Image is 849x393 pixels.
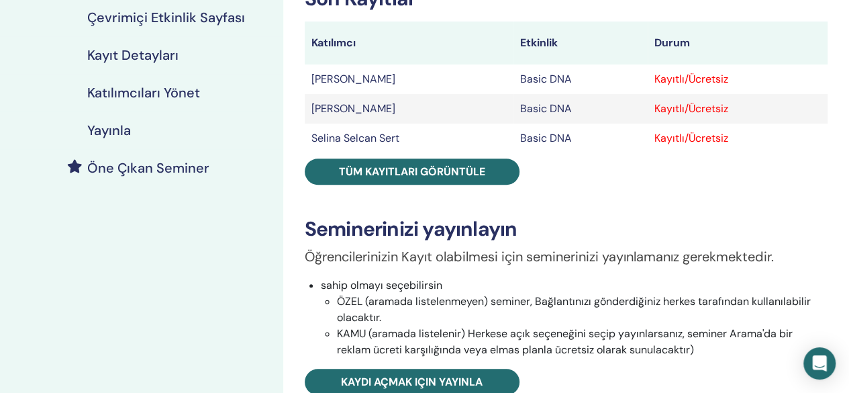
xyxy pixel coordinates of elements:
h3: Seminerinizi yayınlayın [305,217,828,241]
th: Durum [648,21,828,64]
div: Kayıtlı/Ücretsiz [654,130,821,146]
span: Tüm kayıtları görüntüle [339,165,485,179]
td: Basic DNA [513,64,648,94]
div: Open Intercom Messenger [803,347,836,380]
span: Kaydı açmak için yayınla [341,375,483,389]
td: Basic DNA [513,94,648,124]
h4: Öne Çıkan Seminer [87,160,209,176]
li: sahip olmayı seçebilirsin [321,277,828,358]
li: ÖZEL (aramada listelenmeyen) seminer, Bağlantınızı gönderdiğiniz herkes tarafından kullanılabilir... [337,294,828,326]
td: [PERSON_NAME] [305,94,513,124]
div: Kayıtlı/Ücretsiz [654,101,821,117]
h4: Katılımcıları Yönet [87,85,200,101]
p: Öğrencilerinizin Kayıt olabilmesi için seminerinizi yayınlamanız gerekmektedir. [305,247,828,267]
a: Tüm kayıtları görüntüle [305,159,519,185]
th: Etkinlik [513,21,648,64]
div: Kayıtlı/Ücretsiz [654,71,821,87]
h4: Çevrimiçi Etkinlik Sayfası [87,9,245,26]
li: KAMU (aramada listelenir) Herkese açık seçeneğini seçip yayınlarsanız, seminer Arama'da bir rekla... [337,326,828,358]
h4: Kayıt Detayları [87,47,179,63]
th: Katılımcı [305,21,513,64]
td: Selina Selcan Sert [305,124,513,153]
h4: Yayınla [87,122,131,138]
td: Basic DNA [513,124,648,153]
td: [PERSON_NAME] [305,64,513,94]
